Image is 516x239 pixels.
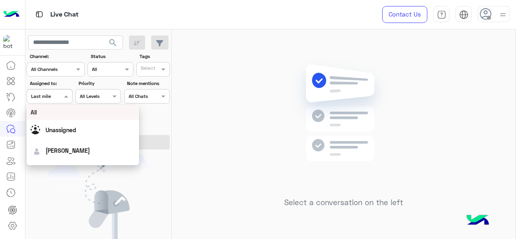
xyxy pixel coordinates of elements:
img: no messages [285,58,402,192]
p: Live Chat [50,9,79,20]
img: profile [498,10,508,20]
label: Note mentions [127,80,169,87]
ng-dropdown-panel: Options list [27,105,139,165]
img: defaultAdmin.png [31,146,42,157]
a: tab [433,6,449,23]
img: tab [459,10,468,19]
label: Assigned to: [30,80,71,87]
img: Unassigned.svg [31,125,43,137]
label: Status [91,53,132,60]
span: [PERSON_NAME] [46,147,90,154]
img: Logo [3,6,19,23]
img: hulul-logo.png [464,207,492,235]
label: Channel: [30,53,84,60]
span: search [108,38,118,48]
a: Contact Us [382,6,427,23]
div: Select [139,64,155,74]
button: search [103,35,123,53]
img: tab [437,10,446,19]
label: Priority [79,80,120,87]
h5: Select a conversation on the left [284,198,403,207]
label: Tags [139,53,169,60]
span: Unassigned [46,127,76,133]
img: 317874714732967 [3,35,18,50]
span: All [31,109,37,116]
img: tab [34,9,44,19]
